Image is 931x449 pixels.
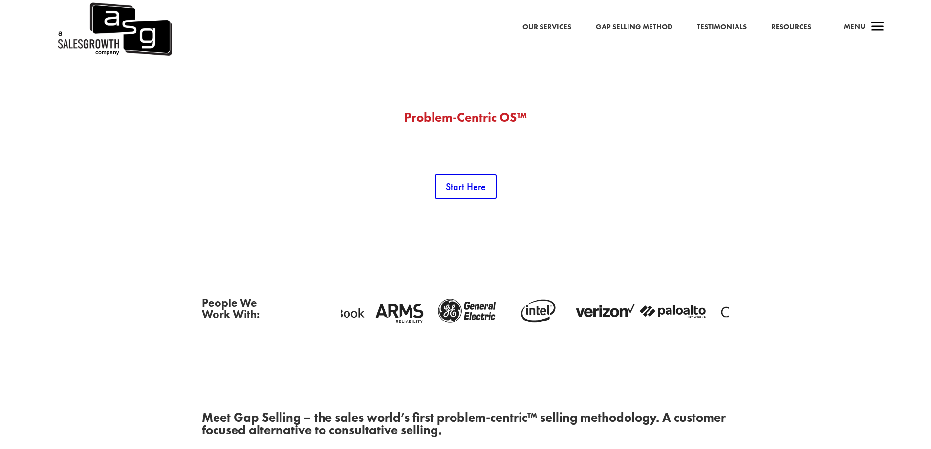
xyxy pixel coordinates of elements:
img: palato-networks-logo-dark [639,298,707,325]
a: Start Here [435,174,497,199]
p: Predictable, Reliable Revenue. Every Time. [202,128,730,140]
img: verizon-logo-dark [570,298,639,325]
h2: People We Work With: [202,298,312,325]
a: Gap Selling Method [596,21,672,34]
a: Testimonials [697,21,747,34]
a: Resources [771,21,811,34]
img: critix-logo-dark [707,298,776,325]
span: Problem-Centric OS™ [404,109,527,126]
h2: Meet Gap Selling – the sales world’s first problem-centric™ selling methodology. A customer focus... [202,411,730,441]
span: a [868,18,888,37]
span: Menu [844,21,866,31]
h2: The ASG [202,98,730,128]
img: arms-reliability-logo-dark [365,298,433,325]
img: intel-logo-dark [502,298,570,325]
img: ge-logo-dark [433,298,502,325]
a: Our Services [522,21,571,34]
